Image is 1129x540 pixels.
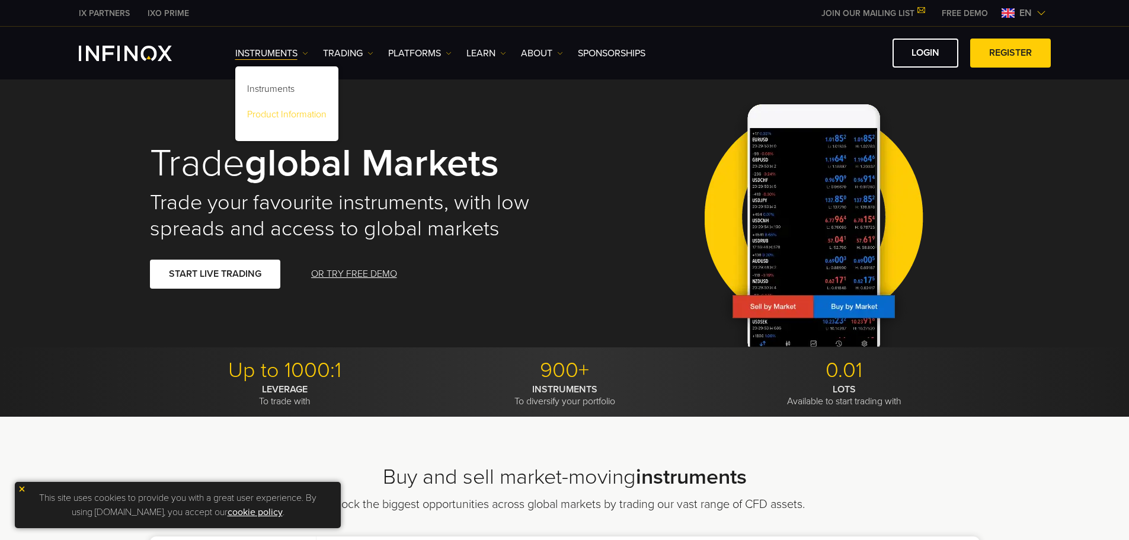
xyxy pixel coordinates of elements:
[235,78,338,104] a: Instruments
[228,506,283,518] a: cookie policy
[578,46,645,60] a: SPONSORSHIPS
[933,7,997,20] a: INFINOX MENU
[139,7,198,20] a: INFINOX
[235,46,308,60] a: Instruments
[636,464,747,490] strong: instruments
[1015,6,1037,20] span: en
[323,46,373,60] a: TRADING
[262,384,308,395] strong: LEVERAGE
[709,384,980,407] p: Available to start trading with
[150,143,548,184] h1: Trade
[466,46,506,60] a: Learn
[235,104,338,129] a: Product Information
[150,260,280,289] a: START LIVE TRADING
[521,46,563,60] a: ABOUT
[429,357,700,384] p: 900+
[893,39,958,68] a: LOGIN
[388,46,452,60] a: PLATFORMS
[813,8,933,18] a: JOIN OUR MAILING LIST
[150,357,421,384] p: Up to 1000:1
[532,384,597,395] strong: INSTRUMENTS
[150,464,980,490] h2: Buy and sell market-moving
[150,384,421,407] p: To trade with
[833,384,856,395] strong: LOTS
[290,496,839,513] p: Unlock the biggest opportunities across global markets by trading our vast range of CFD assets.
[245,140,499,187] strong: global markets
[18,485,26,493] img: yellow close icon
[429,384,700,407] p: To diversify your portfolio
[150,190,548,242] h2: Trade your favourite instruments, with low spreads and access to global markets
[79,46,200,61] a: INFINOX Logo
[709,357,980,384] p: 0.01
[21,488,335,522] p: This site uses cookies to provide you with a great user experience. By using [DOMAIN_NAME], you a...
[970,39,1051,68] a: REGISTER
[310,260,398,289] a: OR TRY FREE DEMO
[70,7,139,20] a: INFINOX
